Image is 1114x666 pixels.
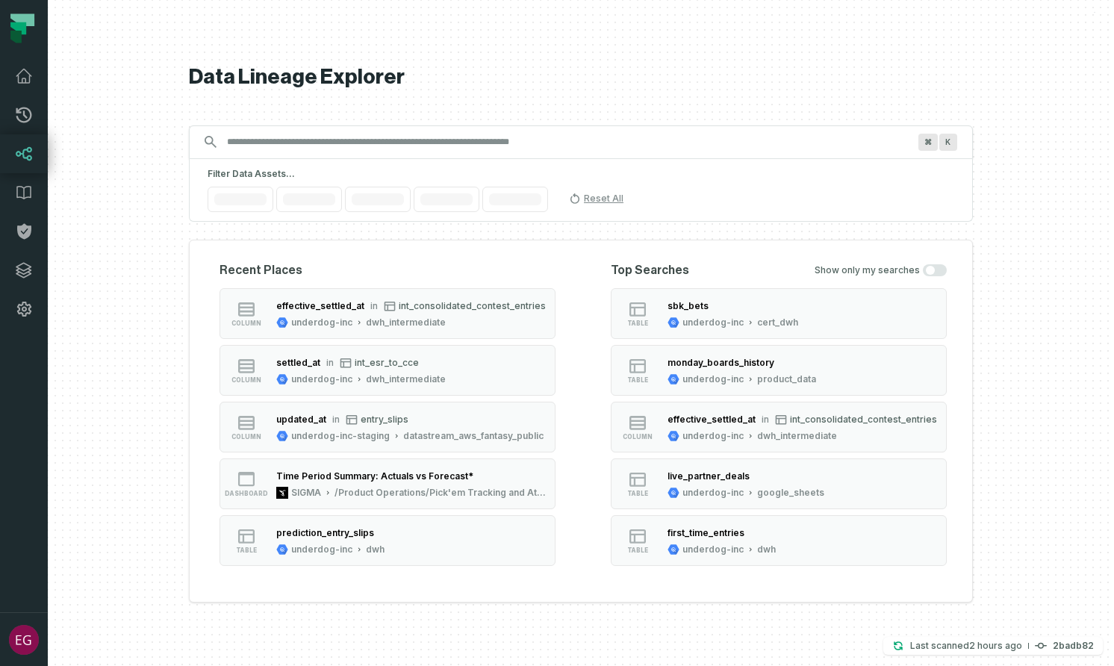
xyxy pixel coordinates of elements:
h4: 2badb82 [1053,641,1094,650]
h1: Data Lineage Explorer [189,64,973,90]
span: Press ⌘ + K to focus the search bar [918,134,938,151]
button: Last scanned[DATE] 7:29:49 PM2badb82 [883,637,1103,655]
span: Press ⌘ + K to focus the search bar [939,134,957,151]
relative-time: Oct 6, 2025, 7:29 PM EDT [969,640,1022,651]
p: Last scanned [910,638,1022,653]
img: avatar of Eamon Glackin [9,625,39,655]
